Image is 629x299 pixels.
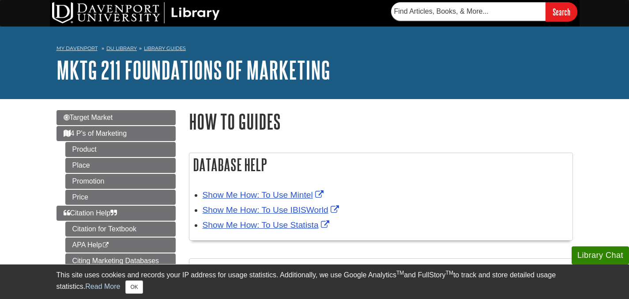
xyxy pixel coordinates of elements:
[56,56,330,84] a: MKTG 211 Foundations of Marketing
[65,222,176,237] a: Citation for Textbook
[56,42,573,57] nav: breadcrumb
[56,45,98,52] a: My Davenport
[572,246,629,264] button: Library Chat
[65,238,176,253] a: APA Help
[65,190,176,205] a: Price
[189,153,573,176] h2: Database Help
[65,174,176,189] a: Promotion
[144,45,186,51] a: Library Guides
[203,205,341,215] a: Link opens in new window
[391,2,577,21] form: Searches DU Library's articles, books, and more
[56,270,573,294] div: This site uses cookies and records your IP address for usage statistics. Additionally, we use Goo...
[64,130,127,137] span: 4 P's of Marketing
[106,45,137,51] a: DU Library
[85,283,120,290] a: Read More
[546,2,577,21] input: Search
[64,114,113,121] span: Target Market
[65,158,176,173] a: Place
[64,209,117,217] span: Citation Help
[56,110,176,125] a: Target Market
[189,110,573,133] h1: How To Guides
[391,2,546,21] input: Find Articles, Books, & More...
[203,190,326,199] a: Link opens in new window
[65,142,176,157] a: Product
[446,270,453,276] sup: TM
[396,270,404,276] sup: TM
[189,259,573,282] h2: How To Guides
[102,242,109,248] i: This link opens in a new window
[203,220,331,230] a: Link opens in new window
[65,253,176,268] a: Citing Marketing Databases
[56,126,176,141] a: 4 P's of Marketing
[52,2,220,23] img: DU Library
[56,206,176,221] a: Citation Help
[125,280,143,294] button: Close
